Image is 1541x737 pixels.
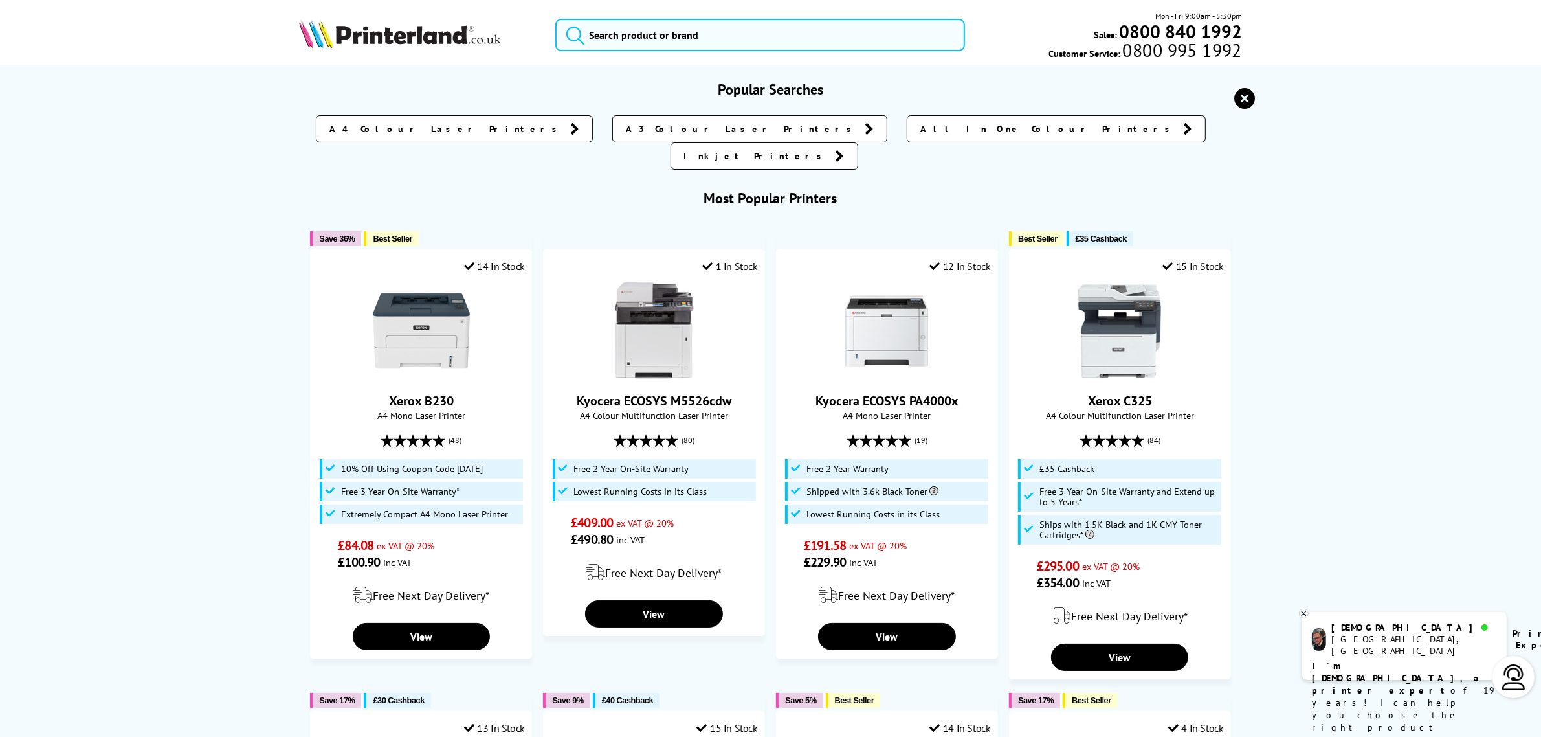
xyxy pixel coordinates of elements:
[310,693,361,708] button: Save 17%
[1312,660,1483,696] b: I'm [DEMOGRAPHIC_DATA], a printer expert
[319,234,355,244] span: Save 36%
[602,696,653,705] span: £40 Cashback
[606,369,703,382] a: Kyocera ECOSYS M5526cdw
[571,514,613,531] span: £409.00
[1162,260,1223,273] div: 15 In Stock
[776,693,823,708] button: Save 5%
[606,282,703,380] img: Kyocera ECOSYS M5526cdw
[835,696,874,705] span: Best Seller
[550,409,757,422] span: A4 Colour Multifunction Laser Printer
[1117,25,1242,38] a: 0800 840 1992
[804,537,846,554] span: £191.58
[697,721,758,734] div: 15 In Stock
[671,142,858,170] a: Inkjet Printers
[920,122,1177,135] span: All In One Colour Printers
[338,537,373,554] span: £84.08
[373,282,470,380] img: Xerox B230
[849,539,907,552] span: ex VAT @ 20%
[464,721,525,734] div: 13 In Stock
[1071,282,1168,380] img: Xerox C325
[1082,560,1140,573] span: ex VAT @ 20%
[593,693,660,708] button: £40 Cashback
[1018,696,1054,705] span: Save 17%
[849,556,878,569] span: inc VAT
[341,486,460,497] span: Free 3 Year On-Site Warranty*
[299,189,1242,207] h3: Most Popular Printers
[626,122,858,135] span: A3 Colour Laser Printers
[815,392,959,409] a: Kyocera ECOSYS PA4000x
[364,231,419,246] button: Best Seller
[1009,231,1064,246] button: Best Seller
[316,115,593,142] a: A4 Colour Laser Printers
[806,486,938,497] span: Shipped with 3.6k Black Toner
[341,509,508,519] span: Extremely Compact A4 Mono Laser Printer
[1082,577,1111,589] span: inc VAT
[1039,486,1218,507] span: Free 3 Year On-Site Warranty and Extend up to 5 Years*
[1147,428,1160,453] span: (84)
[555,19,964,51] input: Search product or brand
[826,693,881,708] button: Best Seller
[1168,721,1224,734] div: 4 In Stock
[1063,693,1118,708] button: Best Seller
[1088,392,1152,409] a: Xerox C325
[1072,696,1111,705] span: Best Seller
[464,260,525,273] div: 14 In Stock
[806,509,940,519] span: Lowest Running Costs in its Class
[299,19,501,48] img: Printerland Logo
[353,623,490,650] a: View
[1155,10,1242,22] span: Mon - Fri 9:00am - 5:30pm
[1501,664,1527,690] img: user-headset-light.svg
[299,19,539,51] a: Printerland Logo
[329,122,564,135] span: A4 Colour Laser Printers
[838,282,935,380] img: Kyocera ECOSYS PA4000x
[804,554,846,571] span: £229.90
[373,369,470,382] a: Xerox B230
[341,464,483,474] span: 10% Off Using Coupon Code [DATE]
[364,693,430,708] button: £30 Cashback
[785,696,816,705] span: Save 5%
[806,464,889,474] span: Free 2 Year Warranty
[612,115,887,142] a: A3 Colour Laser Printers
[543,693,590,708] button: Save 9%
[818,623,955,650] a: View
[383,556,412,569] span: inc VAT
[783,577,990,613] div: modal_delivery
[1331,633,1496,657] div: [GEOGRAPHIC_DATA], [GEOGRAPHIC_DATA]
[1119,19,1242,43] b: 0800 840 1992
[299,80,1242,98] h3: Popular Searches
[310,231,361,246] button: Save 36%
[702,260,758,273] div: 1 In Stock
[1018,234,1058,244] span: Best Seller
[338,554,380,571] span: £100.90
[449,428,461,453] span: (48)
[929,721,990,734] div: 14 In Stock
[550,554,757,591] div: modal_delivery
[1037,574,1079,591] span: £354.00
[1331,622,1496,633] div: [DEMOGRAPHIC_DATA]
[1094,28,1117,41] span: Sales:
[571,531,613,548] span: £490.80
[1312,628,1326,651] img: chris-livechat.png
[317,409,524,422] span: A4 Mono Laser Printer
[783,409,990,422] span: A4 Mono Laser Printer
[907,115,1206,142] a: All In One Colour Printers
[317,577,524,613] div: modal_delivery
[1016,598,1223,634] div: modal_delivery
[1016,409,1223,422] span: A4 Colour Multifunction Laser Printer
[1071,369,1168,382] a: Xerox C325
[574,486,707,497] span: Lowest Running Costs in its Class
[1049,44,1242,60] span: Customer Service:
[1039,464,1094,474] span: £35 Cashback
[1037,558,1079,574] span: £295.00
[319,696,355,705] span: Save 17%
[1121,44,1242,56] span: 0800 995 1992
[929,260,990,273] div: 12 In Stock
[552,696,583,705] span: Save 9%
[682,428,694,453] span: (80)
[574,464,689,474] span: Free 2 Year On-Site Warranty
[616,534,645,546] span: inc VAT
[915,428,927,453] span: (19)
[1312,660,1497,734] p: of 19 years! I can help you choose the right product
[1076,234,1127,244] span: £35 Cashback
[838,369,935,382] a: Kyocera ECOSYS PA4000x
